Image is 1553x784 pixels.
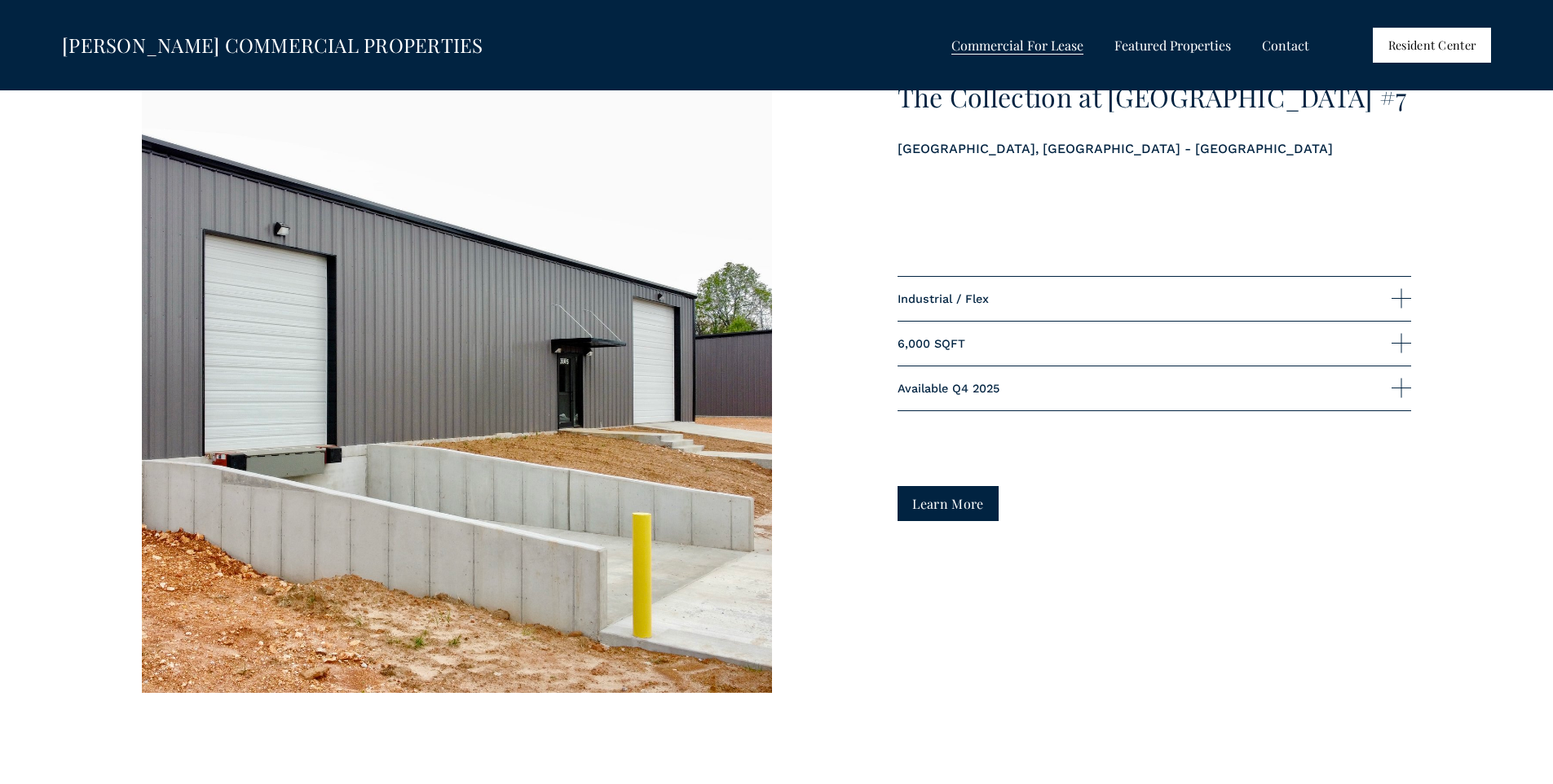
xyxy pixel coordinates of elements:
[898,82,1412,112] h3: The Collection at [GEOGRAPHIC_DATA] #7
[898,138,1412,160] p: [GEOGRAPHIC_DATA], [GEOGRAPHIC_DATA] - [GEOGRAPHIC_DATA]
[898,322,1412,366] button: 6,000 SQFT
[951,35,1083,56] span: Commercial For Lease
[898,337,1392,350] span: 6,000 SQFT
[1114,35,1231,56] span: Featured Properties
[1373,28,1491,62] a: Resident Center
[1114,33,1231,57] a: folder dropdown
[1262,33,1309,57] a: Contact
[62,32,483,58] a: [PERSON_NAME] COMMERCIAL PROPERTIES
[951,33,1083,57] a: folder dropdown
[898,366,1412,410] button: Available Q4 2025
[898,382,1392,395] span: Available Q4 2025
[898,292,1392,305] span: Industrial / Flex
[898,277,1412,321] button: Industrial / Flex
[898,486,999,521] a: Learn More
